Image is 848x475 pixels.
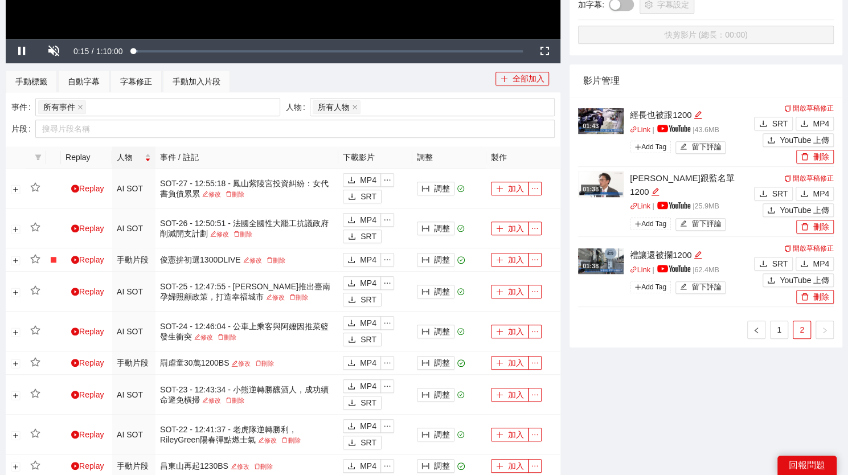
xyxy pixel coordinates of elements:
th: 製作 [486,146,560,169]
span: delete [267,257,273,263]
span: ellipsis [381,319,394,327]
button: edit留下評論 [675,281,726,294]
a: 修改 [228,463,252,470]
button: delete刪除 [796,220,834,234]
span: download [347,279,355,288]
a: Replay [71,255,104,264]
th: 下載影片 [338,146,412,169]
span: download [800,120,808,129]
span: edit [694,110,702,119]
span: plus [495,224,503,234]
span: ellipsis [529,431,541,439]
span: MP4 [360,253,376,266]
span: SRT [360,230,376,243]
button: Pause [6,39,38,63]
button: plus全部加入 [495,72,549,85]
div: AI SOT [117,182,151,195]
span: upload [767,136,775,145]
span: delete [254,463,260,469]
button: downloadMP4 [796,117,834,130]
span: 人物 [117,151,142,163]
span: plus [634,220,641,227]
a: 開啟草稿修正 [784,174,834,182]
span: download [347,256,355,265]
span: download [347,382,355,391]
span: edit [680,283,687,292]
button: downloadSRT [754,257,793,271]
span: MP4 [813,187,829,200]
div: 經長也被跟1200 [630,108,751,122]
div: 影片管理 [583,64,829,97]
span: column-width [421,327,429,337]
button: ellipsis [380,459,394,473]
span: download [347,359,355,368]
button: 展開行 [11,327,21,337]
span: MP4 [360,277,376,289]
span: SRT [360,333,376,346]
button: 展開行 [11,391,21,400]
span: plus [495,327,503,337]
span: plus [495,359,503,368]
button: downloadSRT [754,117,793,130]
button: column-width調整 [417,325,454,338]
span: ellipsis [381,382,394,390]
label: 人物 [286,98,310,116]
div: 回報問題 [777,456,837,475]
button: plus加入 [491,459,529,473]
div: 編輯 [694,248,702,262]
button: downloadSRT [343,436,382,449]
button: delete刪除 [796,150,834,163]
span: ellipsis [529,288,541,296]
a: 1 [771,321,788,338]
span: plus [495,462,503,471]
span: plus [495,431,503,440]
button: ellipsis [380,253,394,267]
button: plus加入 [491,325,529,338]
span: MP4 [360,380,376,392]
button: edit留下評論 [675,141,726,154]
button: plus加入 [491,222,529,235]
span: ellipsis [381,216,394,224]
button: plus加入 [491,428,529,441]
button: Unmute [38,39,69,63]
a: 修改 [229,360,252,367]
button: ellipsis [380,276,394,290]
span: edit [202,191,208,197]
span: delete [281,437,288,443]
button: ellipsis [380,379,394,393]
div: 01:38 [581,261,600,271]
span: check-circle [457,185,465,193]
a: Replay [71,430,104,439]
span: column-width [421,462,429,471]
button: column-width調整 [417,388,454,402]
span: column-width [421,256,429,265]
a: linkLink [630,202,650,210]
span: download [347,462,355,471]
span: download [347,176,355,185]
span: column-width [421,288,429,297]
span: plus [495,288,503,297]
span: edit [202,397,208,403]
span: SRT [360,190,376,203]
span: Add Tag [630,218,671,230]
span: YouTube 上傳 [780,204,829,216]
a: 刪除 [253,360,276,367]
span: download [347,319,355,328]
button: ellipsis [380,316,394,330]
span: ellipsis [381,462,394,470]
span: delete [255,360,261,366]
li: 1 [770,321,788,339]
span: delete [218,334,224,340]
button: ellipsis [528,222,542,235]
span: play-circle [71,224,79,232]
button: column-width調整 [417,182,454,195]
a: 刪除 [215,334,239,341]
button: 展開行 [11,431,21,440]
span: 0:15 [73,47,89,56]
span: delete [289,294,296,300]
span: download [348,232,356,241]
span: edit [266,294,272,300]
th: Replay [61,146,112,169]
span: column-width [421,391,429,400]
a: Replay [71,390,104,399]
